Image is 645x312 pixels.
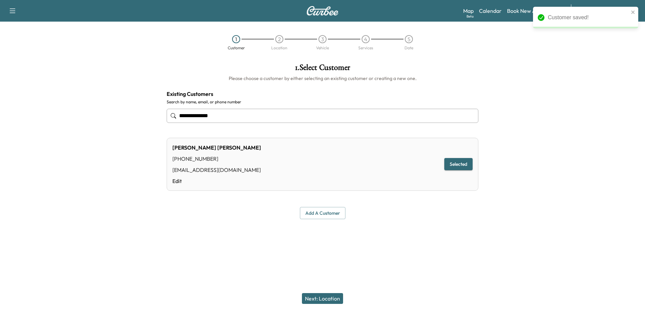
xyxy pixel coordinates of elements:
[167,75,478,82] h6: Please choose a customer by either selecting an existing customer or creating a new one.
[316,46,329,50] div: Vehicle
[463,7,474,15] a: MapBeta
[358,46,373,50] div: Services
[172,166,261,174] div: [EMAIL_ADDRESS][DOMAIN_NAME]
[167,99,478,105] label: Search by name, email, or phone number
[302,293,343,304] button: Next: Location
[444,158,473,171] button: Selected
[271,46,287,50] div: Location
[306,6,339,16] img: Curbee Logo
[479,7,502,15] a: Calendar
[404,46,413,50] div: Date
[362,35,370,43] div: 4
[172,155,261,163] div: [PHONE_NUMBER]
[405,35,413,43] div: 5
[548,14,629,22] div: Customer saved!
[167,90,478,98] h4: Existing Customers
[167,63,478,75] h1: 1 . Select Customer
[631,9,636,15] button: close
[232,35,240,43] div: 1
[300,207,345,219] button: Add a customer
[507,7,564,15] a: Book New Appointment
[275,35,283,43] div: 2
[172,144,261,152] div: [PERSON_NAME] [PERSON_NAME]
[228,46,245,50] div: Customer
[467,14,474,19] div: Beta
[318,35,327,43] div: 3
[172,177,261,185] a: Edit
